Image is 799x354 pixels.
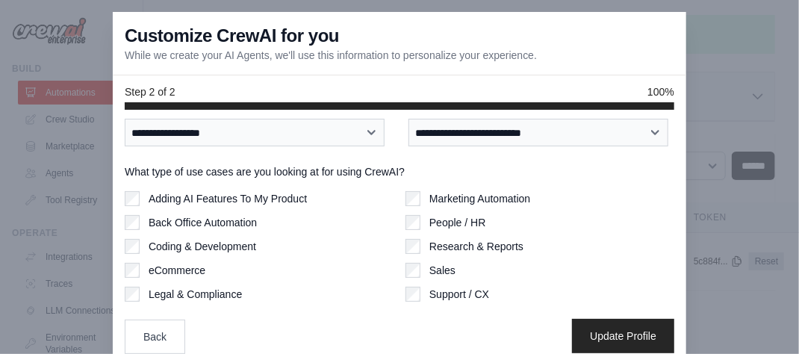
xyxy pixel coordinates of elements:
label: People / HR [429,215,485,230]
label: Marketing Automation [429,191,530,206]
label: Sales [429,263,456,278]
button: Update Profile [572,319,674,353]
span: Step 2 of 2 [125,84,175,99]
button: Back [125,320,185,354]
span: 100% [647,84,674,99]
label: eCommerce [149,263,205,278]
label: Support / CX [429,287,489,302]
label: Coding & Development [149,239,256,254]
h3: Customize CrewAI for you [125,24,339,48]
label: Research & Reports [429,239,523,254]
p: While we create your AI Agents, we'll use this information to personalize your experience. [125,48,537,63]
label: Adding AI Features To My Product [149,191,307,206]
label: What type of use cases are you looking at for using CrewAI? [125,164,674,179]
label: Back Office Automation [149,215,257,230]
label: Legal & Compliance [149,287,242,302]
